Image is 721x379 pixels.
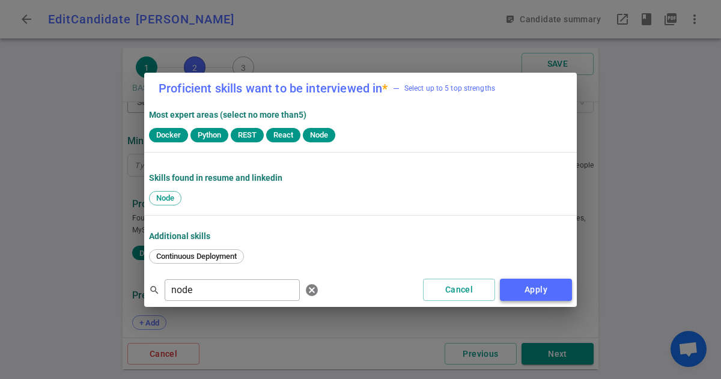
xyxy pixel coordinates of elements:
span: Select up to 5 top strengths [393,82,495,94]
span: Docker [151,130,186,139]
strong: Most expert areas (select no more than 5 ) [149,110,306,120]
div: — [393,82,400,94]
span: Python [193,130,226,139]
button: Apply [500,279,572,301]
span: Node [152,193,178,202]
span: Node [305,130,333,139]
span: REST [233,130,261,139]
span: React [269,130,298,139]
label: Proficient skills want to be interviewed in [159,82,388,94]
strong: Skills found in resume and linkedIn [149,173,282,183]
input: Separate search terms by comma or space [165,280,300,300]
button: Cancel [423,279,495,301]
span: Continuous Deployment [152,252,241,261]
strong: Additional Skills [149,231,210,241]
span: search [149,285,160,296]
span: cancel [305,283,319,297]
